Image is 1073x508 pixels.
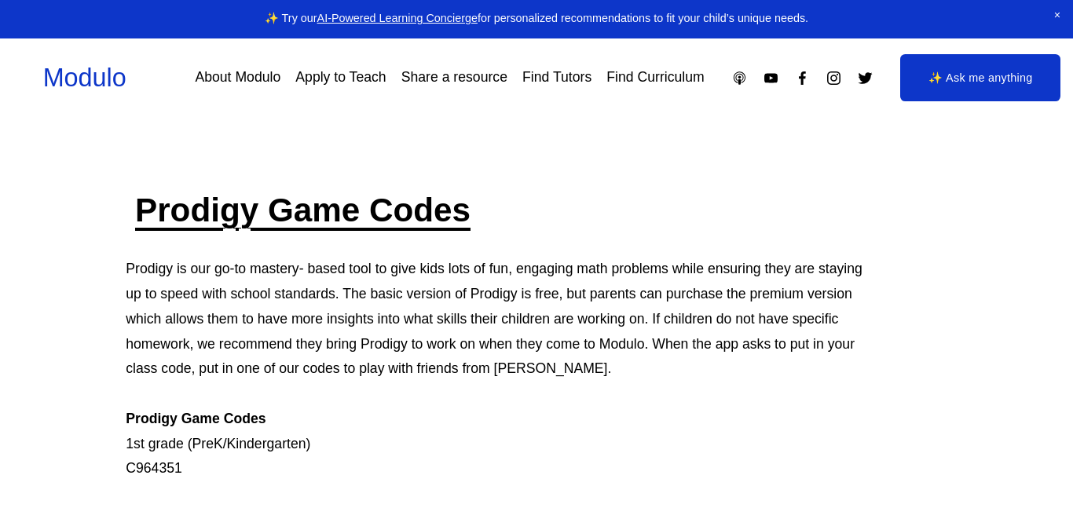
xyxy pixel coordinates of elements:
a: Instagram [826,70,842,86]
a: ✨ Ask me anything [900,54,1060,101]
a: Twitter [857,70,873,86]
a: Prodigy Game Codes [135,192,471,228]
a: Facebook [794,70,811,86]
a: Apple Podcasts [731,70,748,86]
strong: Prodigy Game Codes [126,411,266,426]
a: Apply to Teach [295,64,386,92]
a: About Modulo [195,64,280,92]
a: Share a resource [401,64,507,92]
a: Modulo [43,64,126,92]
a: Find Curriculum [606,64,704,92]
a: YouTube [763,70,779,86]
a: Find Tutors [522,64,591,92]
a: AI-Powered Learning Concierge [317,12,478,24]
p: Prodigy is our go-to mastery- based tool to give kids lots of fun, engaging math problems while e... [126,257,864,481]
